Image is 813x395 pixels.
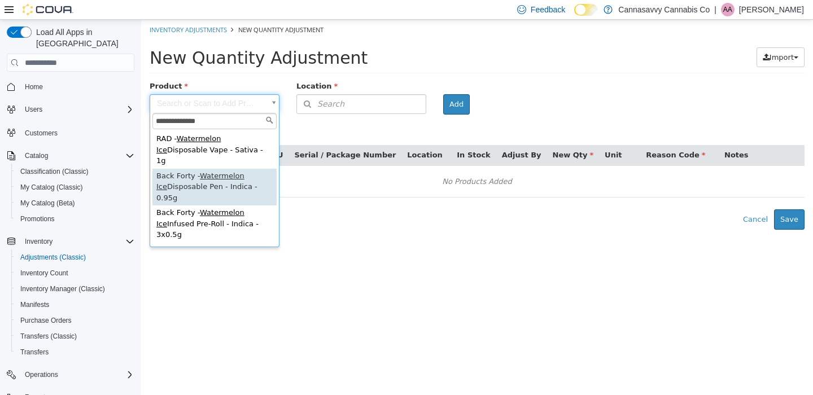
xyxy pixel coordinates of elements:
[25,129,58,138] span: Customers
[16,314,134,327] span: Purchase Orders
[16,282,110,296] a: Inventory Manager (Classic)
[20,199,75,208] span: My Catalog (Beta)
[16,314,76,327] a: Purchase Orders
[20,269,68,278] span: Inventory Count
[32,27,134,49] span: Load All Apps in [GEOGRAPHIC_DATA]
[11,313,139,328] button: Purchase Orders
[11,297,139,313] button: Manifests
[618,3,710,16] p: Cannasavvy Cannabis Co
[20,126,62,140] a: Customers
[11,223,135,260] div: Back Forty - 510 Thread Cartridge - Indica - 0.95g
[25,370,58,379] span: Operations
[20,316,72,325] span: Purchase Orders
[20,80,134,94] span: Home
[20,183,83,192] span: My Catalog (Classic)
[20,368,134,381] span: Operations
[2,102,139,117] button: Users
[16,212,59,226] a: Promotions
[16,266,134,280] span: Inventory Count
[2,234,139,249] button: Inventory
[23,4,73,15] img: Cova
[739,3,804,16] p: [PERSON_NAME]
[15,152,103,172] span: Watermelon Ice
[20,149,53,163] button: Catalog
[20,125,134,139] span: Customers
[723,3,732,16] span: AA
[11,211,139,227] button: Promotions
[16,181,134,194] span: My Catalog (Classic)
[15,115,80,134] span: Watermelon Ice
[20,235,57,248] button: Inventory
[16,330,134,343] span: Transfers (Classic)
[25,151,48,160] span: Catalog
[25,82,43,91] span: Home
[20,300,49,309] span: Manifests
[11,112,135,149] div: RAD - Disposable Vape - Sativa - 1g
[11,265,139,281] button: Inventory Count
[16,196,80,210] a: My Catalog (Beta)
[16,282,134,296] span: Inventory Manager (Classic)
[11,186,135,223] div: Back Forty - Infused Pre-Roll - Indica - 3x0.5g
[16,181,88,194] a: My Catalog (Classic)
[16,212,134,226] span: Promotions
[574,4,598,16] input: Dark Mode
[20,103,47,116] button: Users
[20,80,47,94] a: Home
[16,266,73,280] a: Inventory Count
[16,165,134,178] span: Classification (Classic)
[20,103,134,116] span: Users
[11,164,139,179] button: Classification (Classic)
[20,214,55,223] span: Promotions
[11,249,139,265] button: Adjustments (Classic)
[16,251,90,264] a: Adjustments (Classic)
[11,179,139,195] button: My Catalog (Classic)
[25,237,53,246] span: Inventory
[721,3,735,16] div: Andrew Almeida
[11,344,139,360] button: Transfers
[714,3,716,16] p: |
[15,188,103,208] span: Watermelon Ice
[20,149,134,163] span: Catalog
[16,165,93,178] a: Classification (Classic)
[20,368,63,381] button: Operations
[11,149,135,186] div: Back Forty - Disposable Pen - Indica - 0.95g
[16,298,134,311] span: Manifests
[20,332,77,341] span: Transfers (Classic)
[16,345,134,359] span: Transfers
[531,4,565,15] span: Feedback
[2,367,139,383] button: Operations
[2,148,139,164] button: Catalog
[2,124,139,141] button: Customers
[11,281,139,297] button: Inventory Manager (Classic)
[16,196,134,210] span: My Catalog (Beta)
[20,348,49,357] span: Transfers
[16,298,54,311] a: Manifests
[20,235,134,248] span: Inventory
[20,284,105,293] span: Inventory Manager (Classic)
[20,253,86,262] span: Adjustments (Classic)
[25,105,42,114] span: Users
[16,251,134,264] span: Adjustments (Classic)
[16,330,81,343] a: Transfers (Classic)
[11,328,139,344] button: Transfers (Classic)
[11,195,139,211] button: My Catalog (Beta)
[2,78,139,95] button: Home
[16,345,53,359] a: Transfers
[20,167,89,176] span: Classification (Classic)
